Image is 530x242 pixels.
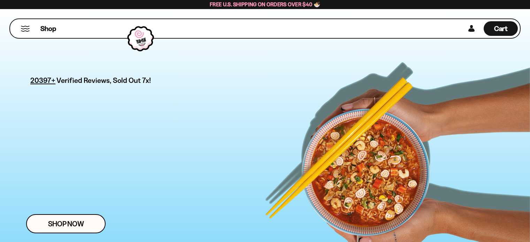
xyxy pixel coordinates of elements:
span: Shop [40,24,56,33]
div: Cart [484,19,518,38]
span: Verified Reviews, Sold Out 7x! [56,76,151,85]
span: Shop Now [48,220,84,227]
span: Cart [494,24,508,33]
span: Free U.S. Shipping on Orders over $40 🍜 [210,1,320,8]
a: Shop Now [26,214,106,233]
button: Mobile Menu Trigger [21,26,30,32]
span: 20397+ [30,75,55,86]
a: Shop [40,21,56,36]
